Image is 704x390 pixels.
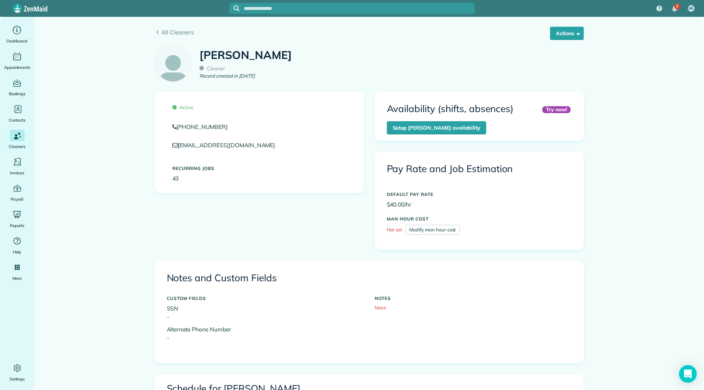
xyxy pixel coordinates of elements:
[13,248,22,256] span: Help
[3,235,31,256] a: Help
[12,275,22,282] span: More
[167,325,364,342] p: Alternate Phone Number -
[387,104,514,114] h3: Availability (shifts, absences)
[3,130,31,150] a: Cleaners
[155,28,584,37] a: All Cleaners
[9,143,25,150] span: Cleaners
[167,273,572,283] h3: Notes and Custom Fields
[3,51,31,71] a: Appointments
[172,123,346,131] a: [PHONE_NUMBER]
[676,4,678,10] span: 7
[9,90,26,97] span: Bookings
[199,65,225,72] span: Cleaner
[229,5,239,11] button: Focus search
[3,209,31,229] a: Reports
[679,365,697,383] div: Open Intercom Messenger
[4,64,30,71] span: Appointments
[3,103,31,124] a: Contacts
[387,121,487,134] a: Setup [PERSON_NAME] availability
[172,104,194,110] span: Active
[7,37,27,45] span: Dashboard
[172,141,282,149] a: [EMAIL_ADDRESS][DOMAIN_NAME]
[387,200,572,209] p: $40.00/hr
[10,222,25,229] span: Reports
[161,28,584,37] span: All Cleaners
[3,182,31,203] a: Payroll
[172,166,346,171] h5: Recurring Jobs
[3,156,31,177] a: Invoices
[155,46,191,82] img: employee_icon-c2f8239691d896a72cdd9dc41cfb7b06f9d69bdd837a2ad469be8ff06ab05b5f.png
[667,1,682,17] div: 7 unread notifications
[3,77,31,97] a: Bookings
[9,116,25,124] span: Contacts
[542,106,571,113] div: Try now!
[550,27,584,40] button: Actions
[234,5,239,11] svg: Focus search
[199,49,292,61] h1: [PERSON_NAME]
[375,305,386,311] span: None
[689,5,694,11] span: ML
[10,169,25,177] span: Invoices
[387,216,572,221] h5: MAN HOUR COST
[199,73,254,80] em: Record created in [DATE]
[387,164,572,174] h3: Pay Rate and Job Estimation
[3,24,31,45] a: Dashboard
[10,375,25,383] span: Settings
[387,227,403,233] span: Not set
[3,362,31,383] a: Settings
[375,296,572,301] h5: NOTES
[405,225,460,235] a: Modify man hour cost
[387,192,572,197] h5: DEFAULT PAY RATE
[167,296,364,301] h5: CUSTOM FIELDS
[172,174,346,183] p: 43
[167,304,364,322] p: SSN -
[11,196,24,203] span: Payroll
